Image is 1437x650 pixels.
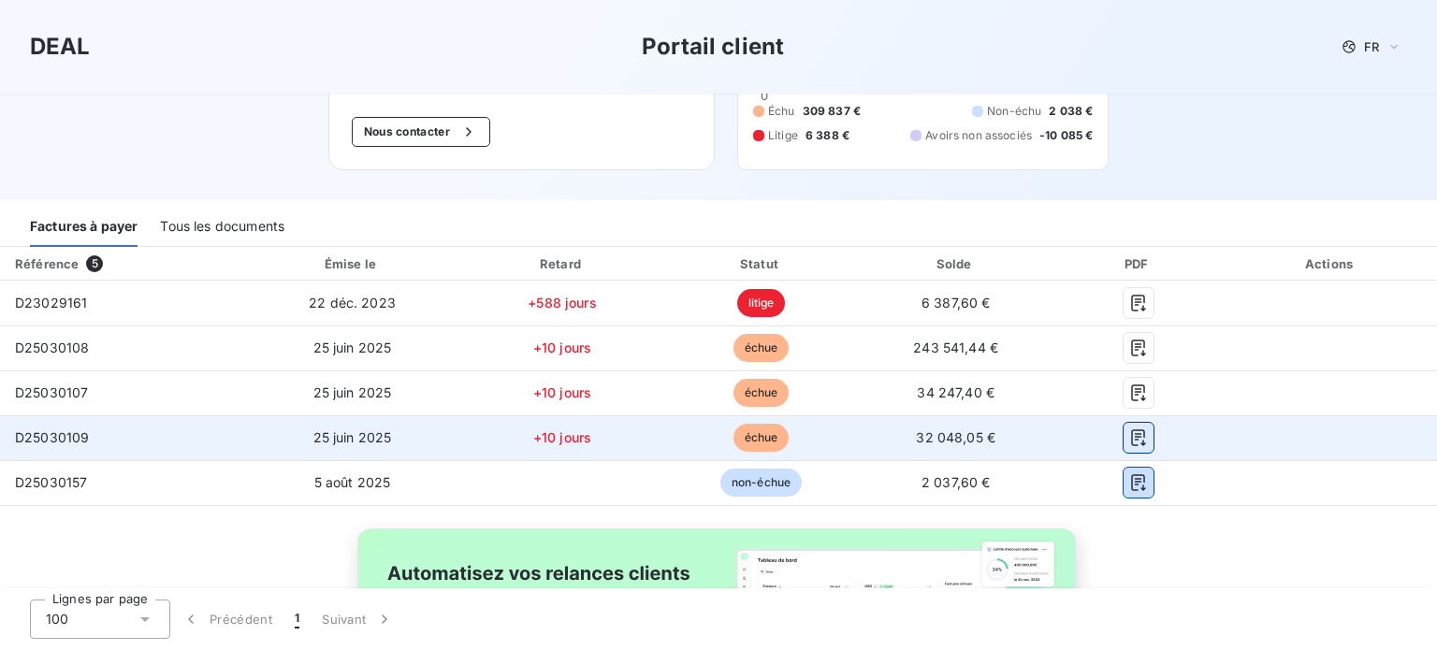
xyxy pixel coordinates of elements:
[283,599,311,639] button: 1
[922,295,991,311] span: 6 387,60 €
[313,429,392,445] span: 25 juin 2025
[667,254,856,273] div: Statut
[465,254,659,273] div: Retard
[15,339,89,355] span: D25030108
[922,474,991,490] span: 2 037,60 €
[803,103,861,120] span: 309 837 €
[1228,254,1433,273] div: Actions
[1056,254,1221,273] div: PDF
[1039,127,1093,144] span: -10 085 €
[768,127,798,144] span: Litige
[533,339,591,355] span: +10 jours
[806,127,849,144] span: 6 388 €
[737,289,786,317] span: litige
[916,429,995,445] span: 32 048,05 €
[15,256,79,271] div: Référence
[528,295,597,311] span: +588 jours
[642,30,784,64] h3: Portail client
[768,103,795,120] span: Échu
[987,103,1041,120] span: Non-échu
[1364,39,1379,54] span: FR
[86,255,103,272] span: 5
[1049,103,1093,120] span: 2 038 €
[733,424,790,452] span: échue
[313,339,392,355] span: 25 juin 2025
[30,208,138,247] div: Factures à payer
[160,208,284,247] div: Tous les documents
[314,474,391,490] span: 5 août 2025
[352,117,490,147] button: Nous contacter
[309,295,396,311] span: 22 déc. 2023
[170,599,283,639] button: Précédent
[733,334,790,362] span: échue
[15,384,88,400] span: D25030107
[533,384,591,400] span: +10 jours
[733,379,790,407] span: échue
[15,474,87,490] span: D25030157
[863,254,1048,273] div: Solde
[246,254,457,273] div: Émise le
[15,429,89,445] span: D25030109
[46,610,68,628] span: 100
[295,610,299,628] span: 1
[720,469,802,497] span: non-échue
[761,88,768,103] span: 0
[913,339,998,355] span: 243 541,44 €
[925,127,1032,144] span: Avoirs non associés
[533,429,591,445] span: +10 jours
[15,295,87,311] span: D23029161
[30,30,91,64] h3: DEAL
[311,599,405,639] button: Suivant
[917,384,994,400] span: 34 247,40 €
[313,384,392,400] span: 25 juin 2025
